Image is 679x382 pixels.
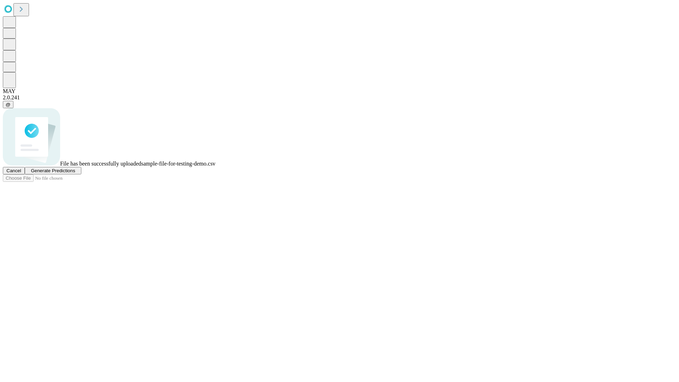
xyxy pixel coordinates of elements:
span: Generate Predictions [31,168,75,173]
span: sample-file-for-testing-demo.csv [141,161,215,167]
div: MAY [3,88,676,94]
span: @ [6,102,11,107]
button: Generate Predictions [25,167,81,174]
button: @ [3,101,13,108]
span: File has been successfully uploaded [60,161,141,167]
div: 2.0.241 [3,94,676,101]
span: Cancel [6,168,21,173]
button: Cancel [3,167,25,174]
